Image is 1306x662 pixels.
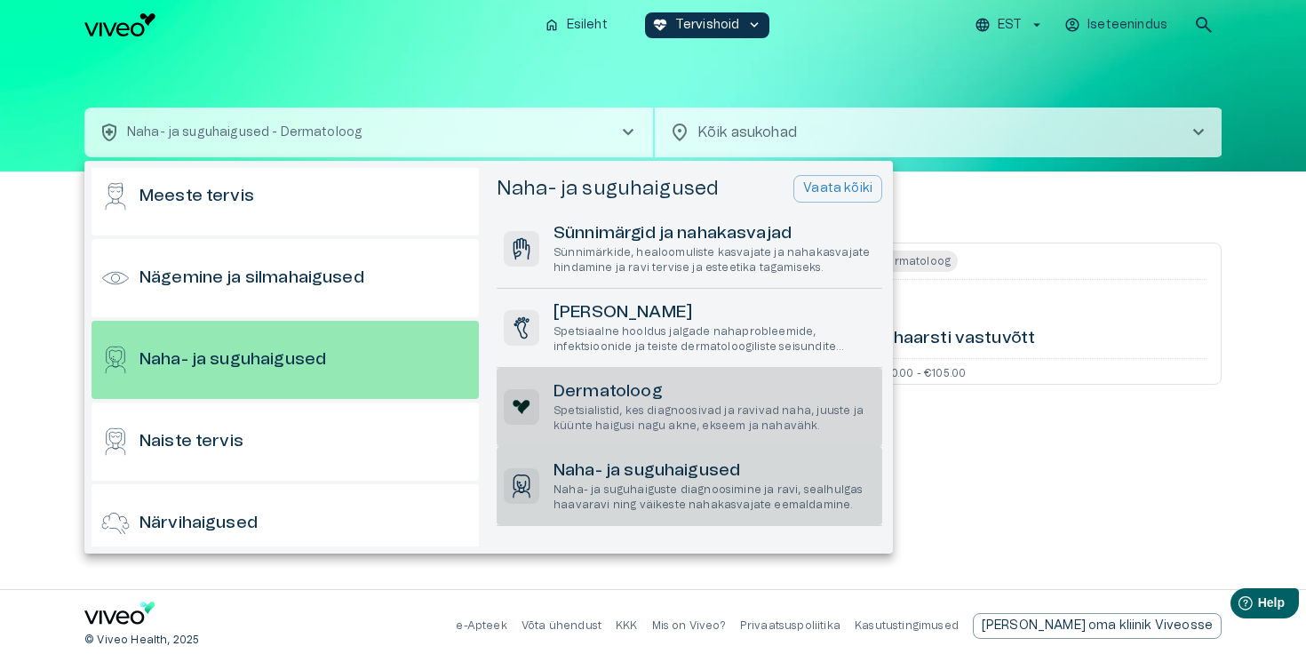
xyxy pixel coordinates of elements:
[497,176,719,202] h5: Naha- ja suguhaigused
[139,267,364,291] h6: Nägemine ja silmahaigused
[553,380,875,404] h6: Dermatoloog
[553,245,875,275] p: Sünnimärkide, healoomuliste kasvajate ja nahakasvajate hindamine ja ravi tervise ja esteetika tag...
[139,430,243,454] h6: Naiste tervis
[139,512,258,536] h6: Närvihaigused
[793,175,882,203] button: Vaata kõiki
[553,324,875,355] p: Spetsiaalne hooldus jalgade nahaprobleemide, infektsioonide ja teiste dermatoloogiliste seisundit...
[139,348,326,372] h6: Naha- ja suguhaigused
[139,185,254,209] h6: Meeste tervis
[553,483,875,513] p: Naha- ja suguhaiguste diagnoosimine ja ravi, sealhulgas haavaravi ning väikeste nahakasvajate eem...
[1167,581,1306,631] iframe: Help widget launcher
[553,222,875,246] h6: Sünnimärgid ja nahakasvajad
[803,179,872,198] p: Vaata kõiki
[553,459,875,483] h6: Naha- ja suguhaigused
[553,301,875,325] h6: [PERSON_NAME]
[553,403,875,434] p: Spetsialistid, kes diagnoosivad ja ravivad naha, juuste ja küünte haigusi nagu akne, ekseem ja na...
